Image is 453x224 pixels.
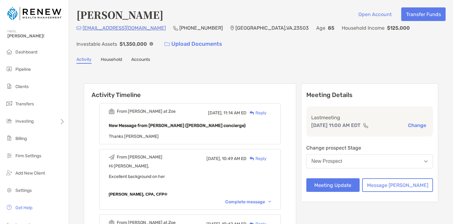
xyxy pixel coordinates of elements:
[109,163,271,169] div: Hi [PERSON_NAME],
[312,158,342,164] div: New Prospect
[15,188,32,193] span: Settings
[165,42,170,46] img: button icon
[179,24,223,32] p: [PHONE_NUMBER]
[424,160,428,163] img: Open dropdown arrow
[15,205,32,210] span: Get Help
[7,33,65,39] span: [PERSON_NAME]!
[6,117,13,125] img: investing icon
[6,82,13,90] img: clients icon
[6,186,13,194] img: settings icon
[149,42,153,46] img: Info Icon
[117,109,176,114] div: From [PERSON_NAME] at Zoe
[15,49,37,55] span: Dashboard
[328,24,334,32] p: 85
[235,24,309,32] p: [GEOGRAPHIC_DATA] , VA , 23503
[173,26,178,31] img: Phone Icon
[250,111,254,115] img: Reply icon
[306,144,433,152] p: Change prospect Stage
[387,24,410,32] p: $125,000
[6,134,13,142] img: billing icon
[76,40,117,48] p: Investable Assets
[15,101,34,107] span: Transfers
[206,156,221,161] span: [DATE],
[268,201,271,203] img: Chevron icon
[15,153,41,158] span: Firm Settings
[131,57,150,64] a: Accounts
[250,157,254,161] img: Reply icon
[222,156,247,161] span: 10:49 AM ED
[6,169,13,176] img: add_new_client icon
[311,114,428,121] p: Last meeting
[247,110,267,116] div: Reply
[342,24,385,32] p: Household Income
[15,67,31,72] span: Pipeline
[76,7,163,22] h4: [PERSON_NAME]
[230,26,234,31] img: Location Icon
[76,26,81,30] img: Email Icon
[316,24,325,32] p: Age
[223,110,247,116] span: 11:14 AM ED
[353,7,396,21] button: Open Account
[306,91,433,99] p: Meeting Details
[7,2,61,25] img: Zoe Logo
[311,121,361,129] p: [DATE] 11:00 AM EDT
[406,122,428,129] button: Change
[120,40,147,48] p: $1,350,000
[6,48,13,55] img: dashboard icon
[109,154,115,160] img: Event icon
[6,65,13,73] img: pipeline icon
[15,84,29,89] span: Clients
[362,178,433,192] button: Message [PERSON_NAME]
[6,100,13,107] img: transfers icon
[306,178,360,192] button: Meeting Update
[101,57,122,64] a: Household
[84,84,296,99] h6: Activity Timeline
[363,123,369,128] img: communication type
[109,134,159,139] span: Thanks [PERSON_NAME]
[15,136,27,141] span: Billing
[117,154,162,160] div: From [PERSON_NAME]
[225,199,271,205] div: Complete message
[109,192,167,197] span: [PERSON_NAME], CPA, CFP®
[208,110,222,116] span: [DATE],
[15,171,45,176] span: Add New Client
[247,155,267,162] div: Reply
[109,108,115,114] img: Event icon
[76,57,92,64] a: Activity
[6,152,13,159] img: firm-settings icon
[109,174,271,179] div: Excellent background on her
[401,7,446,21] button: Transfer Funds
[109,123,246,128] b: New Message from [PERSON_NAME] ([PERSON_NAME] concierge)
[306,154,433,168] button: New Prospect
[15,119,34,124] span: Investing
[6,204,13,211] img: get-help icon
[161,37,226,51] a: Upload Documents
[83,24,166,32] p: [EMAIL_ADDRESS][DOMAIN_NAME]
